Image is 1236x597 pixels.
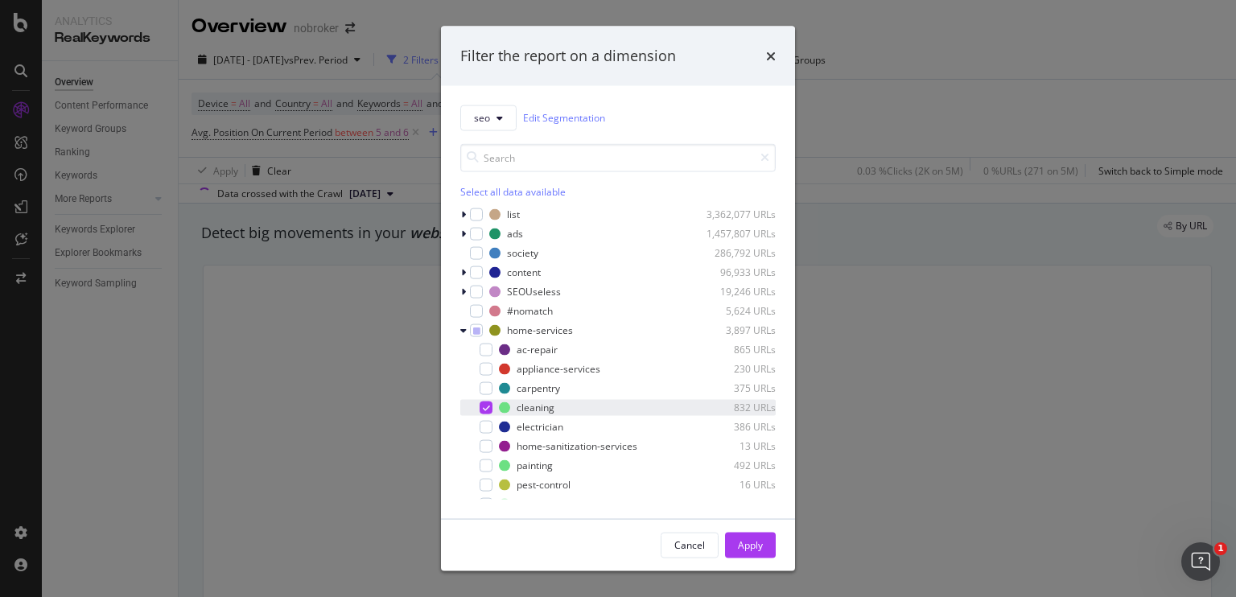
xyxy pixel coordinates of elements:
div: cleaning [517,401,554,414]
div: SEOUseless [507,285,561,298]
div: 832 URLs [697,401,776,414]
div: 386 URLs [697,420,776,434]
div: 5,624 URLs [697,304,776,318]
div: 230 URLs [697,362,776,376]
span: seo [474,111,490,125]
div: appliance-services [517,362,600,376]
div: Apply [738,538,763,552]
div: electrician [517,420,563,434]
div: 375 URLs [697,381,776,395]
div: 492 URLs [697,459,776,472]
div: painting [517,459,553,472]
div: home-services [507,323,573,337]
div: modal [441,27,795,571]
div: 1,457,807 URLs [697,227,776,241]
div: 865 URLs [697,343,776,356]
div: 3,897 URLs [697,323,776,337]
div: ads [507,227,523,241]
div: 19,246 URLs [697,285,776,298]
button: seo [460,105,517,130]
div: 379 URLs [697,497,776,511]
input: Search [460,143,776,171]
div: Cancel [674,538,705,552]
div: 96,933 URLs [697,266,776,279]
div: pest-control [517,478,571,492]
div: list [507,208,520,221]
div: Filter the report on a dimension [460,46,676,67]
div: ac-repair [517,343,558,356]
div: 286,792 URLs [697,246,776,260]
div: 16 URLs [697,478,776,492]
button: Cancel [661,532,719,558]
span: 1 [1214,542,1227,555]
div: 3,362,077 URLs [697,208,776,221]
div: content [507,266,541,279]
div: Select all data available [460,184,776,198]
div: carpentry [517,381,560,395]
iframe: Intercom live chat [1181,542,1220,581]
button: Apply [725,532,776,558]
div: home-sanitization-services [517,439,637,453]
div: society [507,246,538,260]
div: plumbing [517,497,558,511]
div: #nomatch [507,304,553,318]
div: 13 URLs [697,439,776,453]
a: Edit Segmentation [523,109,605,126]
div: times [766,46,776,67]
